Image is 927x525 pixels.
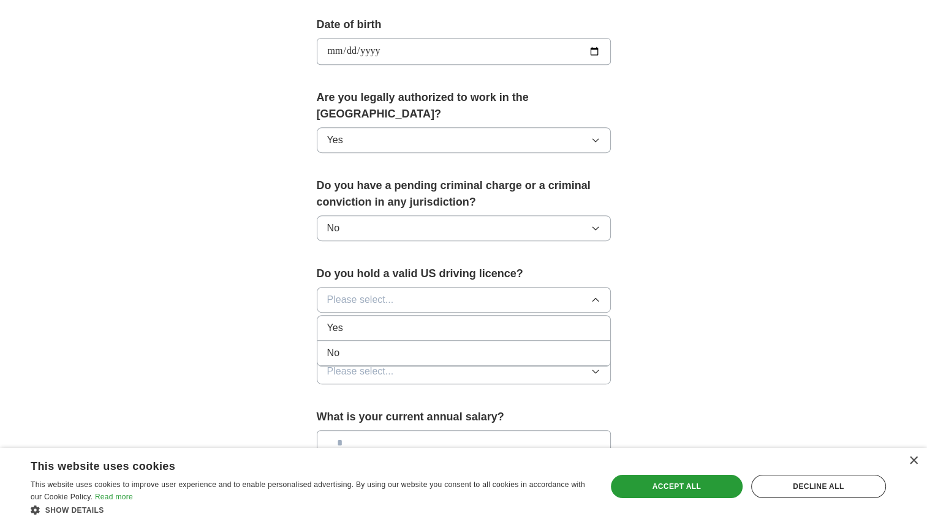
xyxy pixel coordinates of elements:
[317,177,611,210] label: Do you have a pending criminal charge or a criminal conviction in any jurisdiction?
[31,455,559,474] div: This website uses cookies
[327,364,394,379] span: Please select...
[327,292,394,307] span: Please select...
[317,127,611,153] button: Yes
[751,475,886,498] div: Decline all
[317,17,611,33] label: Date of birth
[327,346,339,360] span: No
[317,287,611,313] button: Please select...
[317,409,611,425] label: What is your current annual salary?
[327,321,343,335] span: Yes
[45,506,104,515] span: Show details
[317,89,611,122] label: Are you legally authorized to work in the [GEOGRAPHIC_DATA]?
[327,221,339,236] span: No
[317,266,611,282] label: Do you hold a valid US driving licence?
[909,456,918,466] div: Close
[327,133,343,147] span: Yes
[31,480,585,501] span: This website uses cookies to improve user experience and to enable personalised advertising. By u...
[611,475,743,498] div: Accept all
[31,504,589,516] div: Show details
[95,493,133,501] a: Read more, opens a new window
[317,215,611,241] button: No
[317,359,611,384] button: Please select...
